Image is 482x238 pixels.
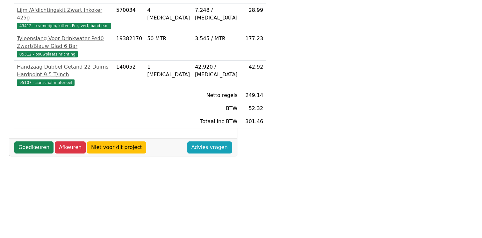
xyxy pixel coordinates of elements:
[192,89,240,102] td: Netto regels
[55,141,86,153] a: Afkeuren
[87,141,146,153] a: Niet voor dit project
[147,35,190,42] div: 50 MTR
[114,61,145,89] td: 140052
[195,6,238,22] div: 7.248 / [MEDICAL_DATA]
[195,35,238,42] div: 3.545 / MTR
[17,6,111,22] div: Lijm /Afdichtingskit Zwart Inkoker 425g
[192,102,240,115] td: BTW
[195,63,238,78] div: 42.920 / [MEDICAL_DATA]
[240,89,266,102] td: 249.14
[17,63,111,86] a: Handzaag Dubbel Getand 22 Duims Hardpoint 9.5 T/Inch95107 - aanschaf materieel
[17,79,75,86] span: 95107 - aanschaf materieel
[147,63,190,78] div: 1 [MEDICAL_DATA]
[17,35,111,58] a: Tyleenslang Voor Drinkwater Pe40 Zwart/Blauw Glad 6 Bar05312 - bouwplaatsinrichting
[240,4,266,32] td: 28.99
[17,6,111,29] a: Lijm /Afdichtingskit Zwart Inkoker 425g43412 - kramerijen, kitten, Pur, verf, band e.d.
[17,63,111,78] div: Handzaag Dubbel Getand 22 Duims Hardpoint 9.5 T/Inch
[17,51,78,57] span: 05312 - bouwplaatsinrichting
[187,141,232,153] a: Advies vragen
[240,102,266,115] td: 52.32
[240,115,266,128] td: 301.46
[17,35,111,50] div: Tyleenslang Voor Drinkwater Pe40 Zwart/Blauw Glad 6 Bar
[14,141,54,153] a: Goedkeuren
[240,61,266,89] td: 42.92
[17,23,111,29] span: 43412 - kramerijen, kitten, Pur, verf, band e.d.
[114,32,145,61] td: 19382170
[147,6,190,22] div: 4 [MEDICAL_DATA]
[240,32,266,61] td: 177.23
[192,115,240,128] td: Totaal inc BTW
[114,4,145,32] td: 570034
